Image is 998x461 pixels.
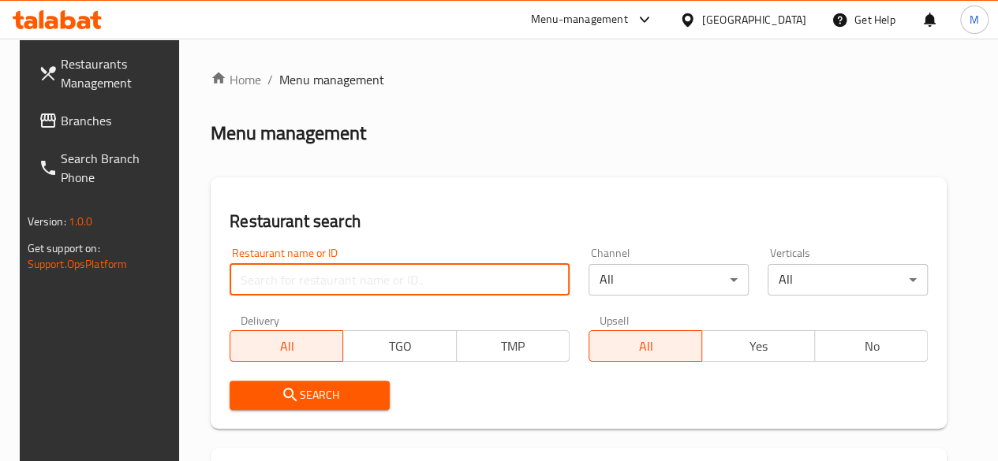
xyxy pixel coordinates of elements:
[230,210,928,233] h2: Restaurant search
[702,11,806,28] div: [GEOGRAPHIC_DATA]
[211,70,261,89] a: Home
[279,70,384,89] span: Menu management
[701,330,815,362] button: Yes
[267,70,273,89] li: /
[242,385,377,405] span: Search
[26,45,186,102] a: Restaurants Management
[28,211,66,232] span: Version:
[768,264,928,296] div: All
[596,335,696,358] span: All
[600,314,629,325] label: Upsell
[61,149,174,187] span: Search Branch Phone
[26,139,186,196] a: Search Branch Phone
[230,264,570,296] input: Search for restaurant name or ID..
[814,330,928,362] button: No
[61,54,174,92] span: Restaurants Management
[241,314,280,325] label: Delivery
[61,111,174,130] span: Branches
[26,102,186,139] a: Branches
[821,335,921,358] span: No
[230,381,390,410] button: Search
[589,264,749,296] div: All
[237,335,337,358] span: All
[349,335,450,358] span: TGO
[531,10,628,29] div: Menu-management
[230,330,343,362] button: All
[211,70,947,89] nav: breadcrumb
[28,254,128,274] a: Support.OpsPlatform
[69,211,93,232] span: 1.0.0
[970,11,979,28] span: M
[456,330,570,362] button: TMP
[463,335,563,358] span: TMP
[589,330,702,362] button: All
[708,335,809,358] span: Yes
[28,238,100,258] span: Get support on:
[211,121,366,146] h2: Menu management
[342,330,456,362] button: TGO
